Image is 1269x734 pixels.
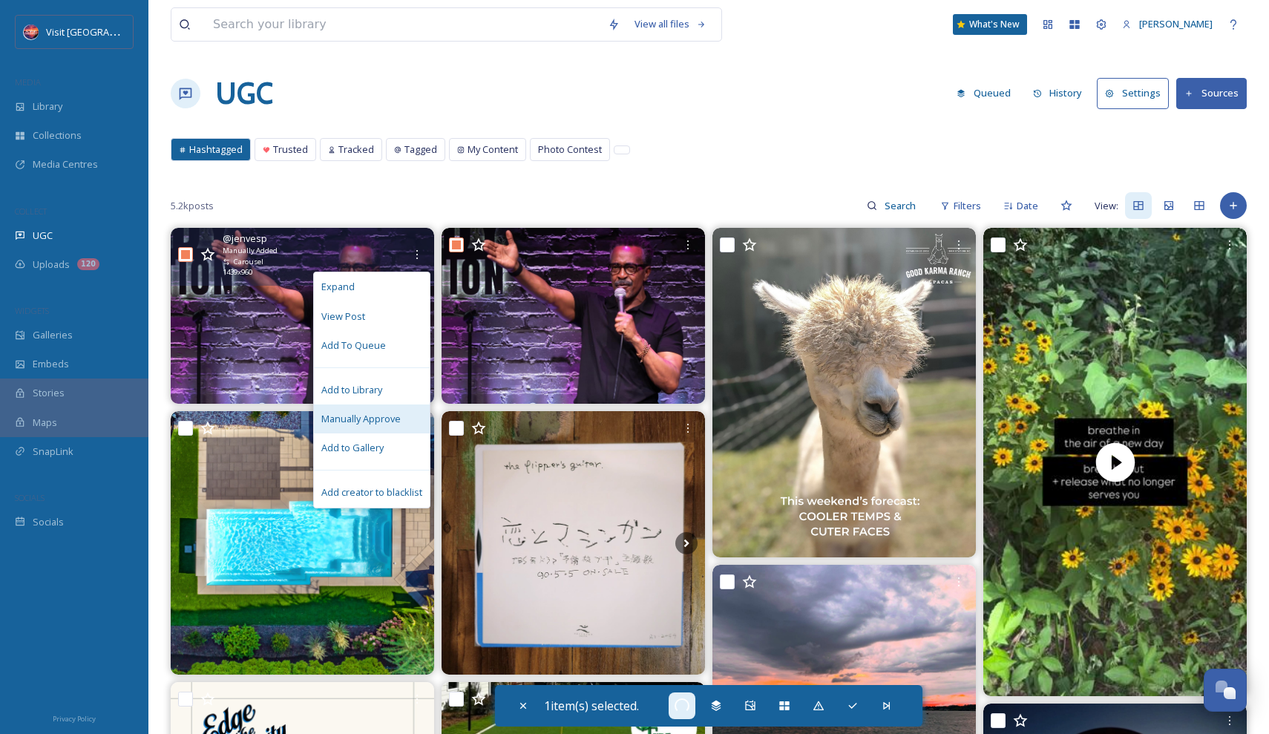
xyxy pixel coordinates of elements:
[206,8,600,41] input: Search your library
[33,357,69,371] span: Embeds
[321,280,355,294] span: Expand
[1026,79,1098,108] a: History
[33,258,70,272] span: Uploads
[544,697,639,715] span: 1 item(s) selected.
[223,267,252,278] span: 1439 x 960
[1017,199,1038,213] span: Date
[1095,199,1118,213] span: View:
[1204,669,1247,712] button: Open Chat
[442,411,705,675] img: Today's Vinyl 恋とマシンガン / フリッパーズ・ギター 1990年 Release 今年で35周年 今、聴いても心が弾む。 渋谷からメインストリームへ流れ出た、 説明不要のフリッパ...
[15,206,47,217] span: COLLECT
[404,142,437,157] span: Tagged
[321,338,386,353] span: Add To Queue
[1097,78,1176,108] a: Settings
[321,412,401,426] span: Manually Approve
[983,228,1247,696] video: an invitation to deepen your breathing experience 🌻🌿 #selfhelp #narrativetherapy #counseling #dav...
[949,79,1018,108] button: Queued
[468,142,518,157] span: My Content
[15,305,49,316] span: WIDGETS
[24,24,39,39] img: Logo%20Image.png
[321,383,382,397] span: Add to Library
[33,328,73,342] span: Galleries
[171,199,214,213] span: 5.2k posts
[877,191,925,220] input: Search
[33,515,64,529] span: Socials
[33,386,65,400] span: Stories
[189,142,243,157] span: Hashtagged
[33,99,62,114] span: Library
[1176,78,1247,108] button: Sources
[171,411,434,675] img: Our largest plunge pool, this 26 x 12 is big enough for a relaxing day at the pool for 4-6 people...
[33,445,73,459] span: SnapLink
[627,10,714,39] a: View all files
[1026,79,1090,108] button: History
[538,142,602,157] span: Photo Contest
[223,232,267,246] span: @ jenvesp
[1139,17,1213,30] span: [PERSON_NAME]
[15,76,41,88] span: MEDIA
[33,128,82,142] span: Collections
[53,714,96,724] span: Privacy Policy
[46,24,235,39] span: Visit [GEOGRAPHIC_DATA][PERSON_NAME]
[1115,10,1220,39] a: [PERSON_NAME]
[77,258,99,270] div: 120
[442,228,705,404] img: real_timmeadows at comedyconnection !
[1097,78,1169,108] button: Settings
[215,71,273,116] a: UGC
[33,229,53,243] span: UGC
[321,309,365,324] span: View Post
[712,228,976,557] img: Friday-Sunday 29th-31st 🧑‍🌾Farm Tours: 3 time slots available 🦙Meet & Treats: 4 time slots availa...
[321,485,422,499] span: Add creator to blacklist
[321,441,384,455] span: Add to Gallery
[954,199,981,213] span: Filters
[33,416,57,430] span: Maps
[983,228,1247,696] img: thumbnail
[273,142,308,157] span: Trusted
[33,157,98,171] span: Media Centres
[949,79,1026,108] a: Queued
[15,492,45,503] span: SOCIALS
[234,257,263,267] span: Carousel
[953,14,1027,35] a: What's New
[338,142,374,157] span: Tracked
[171,228,434,404] img: real_timmeadows at comedyconnection !
[53,709,96,727] a: Privacy Policy
[223,246,278,256] span: Manually Added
